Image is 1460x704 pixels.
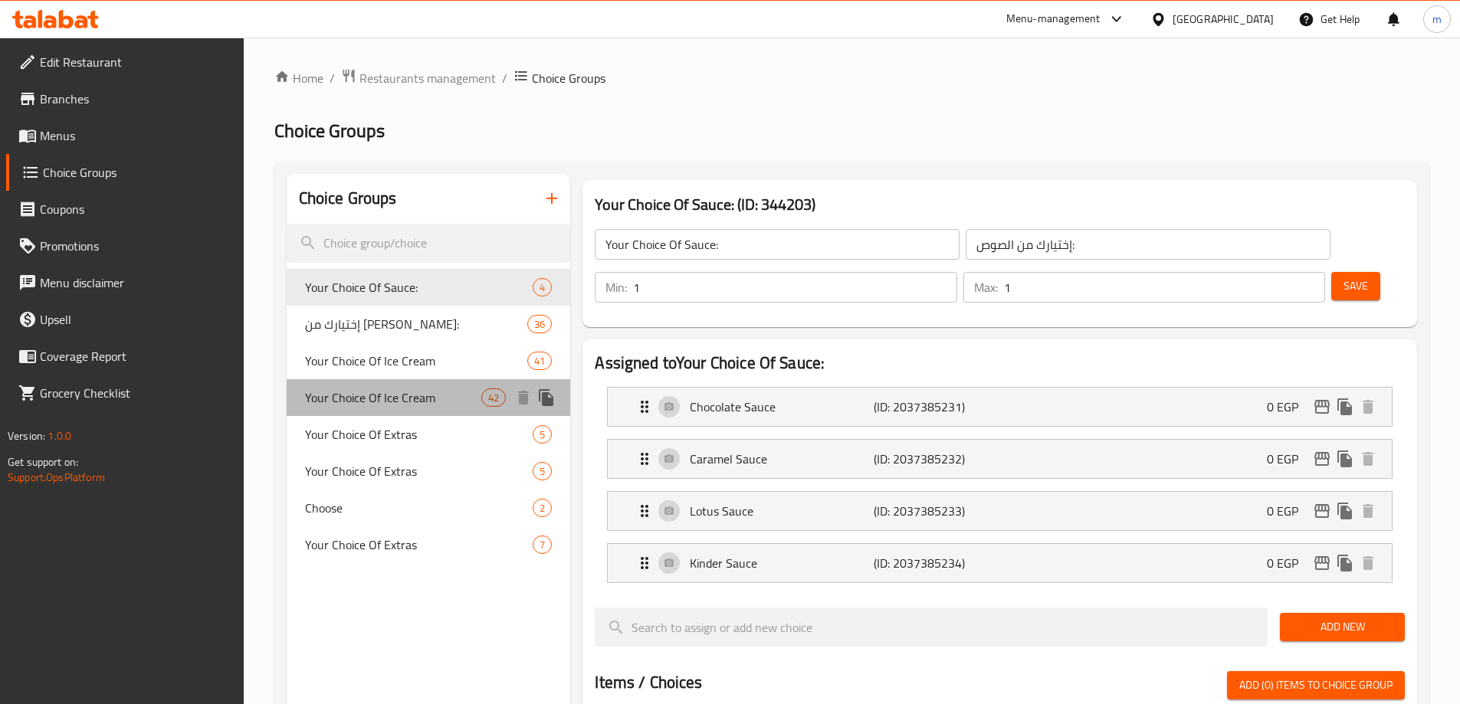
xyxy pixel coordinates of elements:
input: search [595,607,1268,647]
span: Edit Restaurant [40,53,231,71]
span: 5 [533,464,551,479]
p: Caramel Sauce [690,450,873,468]
p: 0 EGP [1267,398,1311,416]
a: Support.OpsPlatform [8,467,105,487]
p: 0 EGP [1267,502,1311,520]
p: 0 EGP [1267,554,1311,572]
p: Min: [605,278,627,296]
button: delete [1357,499,1380,522]
p: (ID: 2037385234) [874,554,996,572]
a: Restaurants management [341,68,496,88]
a: Coupons [6,191,244,228]
span: Add New [1292,617,1393,637]
a: Grocery Checklist [6,375,244,411]
li: Expand [595,485,1405,537]
button: Save [1331,272,1380,300]
span: Menu disclaimer [40,273,231,292]
p: Chocolate Sauce [690,398,873,416]
span: Your Choice Of Ice Cream [305,352,528,370]
a: Choice Groups [6,154,244,191]
span: 41 [528,354,551,368]
div: Choices [533,425,552,444]
a: Menus [6,117,244,154]
p: 0 EGP [1267,450,1311,468]
span: 36 [528,317,551,332]
input: search [287,224,571,263]
span: Coupons [40,200,231,218]
span: Coverage Report [40,347,231,365]
button: delete [1357,447,1380,470]
span: إختيارك من [PERSON_NAME]: [305,315,528,333]
span: 42 [482,391,505,405]
span: Restaurants management [359,69,496,87]
span: Promotions [40,237,231,255]
button: edit [1311,395,1334,418]
a: Branches [6,80,244,117]
h3: Your Choice Of Sauce: (ID: 344203) [595,192,1405,217]
div: Choices [533,499,552,517]
button: delete [512,386,535,409]
span: Your Choice Of Sauce: [305,278,533,296]
button: duplicate [1334,499,1357,522]
button: edit [1311,447,1334,470]
span: Your Choice Of Extras [305,535,533,554]
nav: breadcrumb [274,68,1429,88]
div: Choices [533,278,552,296]
button: delete [1357,395,1380,418]
div: Choices [527,315,552,333]
span: Choose [305,499,533,517]
div: Your Choice Of Ice Cream42deleteduplicate [287,379,571,416]
div: Choices [481,388,506,407]
p: Max: [974,278,998,296]
div: Choices [533,535,552,554]
span: Get support on: [8,452,78,472]
button: Add (0) items to choice group [1227,671,1405,699]
li: Expand [595,433,1405,485]
button: delete [1357,552,1380,575]
span: Upsell [40,310,231,329]
button: duplicate [1334,395,1357,418]
li: Expand [595,537,1405,589]
li: / [502,69,507,87]
div: Your Choice Of Extras5 [287,416,571,453]
span: Choice Groups [43,163,231,182]
span: Branches [40,90,231,108]
a: Home [274,69,323,87]
a: Menu disclaimer [6,264,244,301]
div: Choices [533,462,552,480]
span: Grocery Checklist [40,384,231,402]
a: Coverage Report [6,338,244,375]
span: Add (0) items to choice group [1239,676,1393,695]
a: Upsell [6,301,244,338]
li: / [330,69,335,87]
div: Choices [527,352,552,370]
a: Promotions [6,228,244,264]
span: Your Choice Of Extras [305,425,533,444]
li: Expand [595,381,1405,433]
h2: Assigned to Your Choice Of Sauce: [595,352,1405,375]
div: Expand [608,544,1392,582]
p: Kinder Sauce [690,554,873,572]
div: Expand [608,440,1392,478]
span: 1.0.0 [48,426,71,446]
div: Expand [608,492,1392,530]
div: إختيارك من [PERSON_NAME]:36 [287,306,571,342]
span: 2 [533,501,551,516]
span: Menus [40,126,231,145]
div: Your Choice Of Extras5 [287,453,571,490]
button: duplicate [535,386,558,409]
span: Version: [8,426,45,446]
div: Your Choice Of Extras7 [287,526,571,563]
button: duplicate [1334,552,1357,575]
span: Choice Groups [532,69,605,87]
h2: Items / Choices [595,671,702,694]
p: Lotus Sauce [690,502,873,520]
span: m [1432,11,1442,28]
p: (ID: 2037385233) [874,502,996,520]
p: (ID: 2037385231) [874,398,996,416]
div: Your Choice Of Ice Cream41 [287,342,571,379]
div: Choose2 [287,490,571,526]
span: 4 [533,280,551,295]
span: 7 [533,538,551,552]
span: Your Choice Of Ice Cream [305,388,482,407]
